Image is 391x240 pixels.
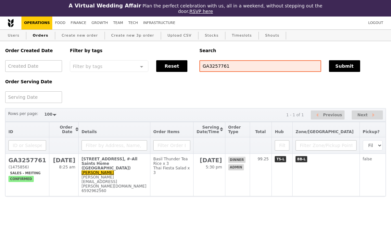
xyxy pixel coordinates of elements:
a: [PERSON_NAME] [82,170,114,175]
input: Filter by Address, Name, Email, Mobile [82,140,147,151]
div: [PERSON_NAME][EMAIL_ADDRESS][PERSON_NAME][DOMAIN_NAME] [82,175,147,189]
button: Reset [156,60,187,72]
span: 8:25 am [59,165,75,169]
a: Finance [68,17,89,29]
a: RSVP here [189,9,213,14]
span: Next [357,111,368,119]
a: Team [110,17,126,29]
input: ID or Salesperson name [8,140,46,151]
span: TS-L [275,156,286,162]
span: 99.25 [258,157,269,161]
span: Details [82,130,97,134]
button: Next [352,110,383,120]
h5: Search [199,48,386,53]
span: dinner [228,157,246,163]
h2: GA3257761 [8,157,46,164]
div: (1475856) [8,165,46,169]
span: Hub [275,130,284,134]
a: Orders [30,30,51,41]
label: Rows per page: [8,110,38,117]
a: Upload CSV [165,30,194,41]
a: Growth [89,17,111,29]
h5: Filter by tags [70,48,192,53]
div: Thai Fiesta Salad x 3 [153,166,190,175]
h5: Order Created Date [5,48,62,53]
div: [STREET_ADDRESS], #-All Saints Home ([GEOGRAPHIC_DATA]) [82,157,147,170]
a: Create new 3p order [109,30,157,41]
button: Submit [329,60,360,72]
img: Grain logo [8,19,14,27]
span: Previous [323,111,342,119]
a: Stocks [202,30,221,41]
span: confirmed [8,176,34,182]
input: Filter Order Items [153,140,190,151]
input: Filter Hub [275,140,289,151]
span: false [363,157,372,161]
input: Filter Zone/Pickup Point [296,140,357,151]
a: Tech [126,17,141,29]
a: Operations [21,17,52,29]
button: Previous [311,110,345,120]
span: BB-L [296,156,307,162]
span: Filter by tags [73,63,102,69]
input: Serving Date [5,91,62,103]
h2: [DATE] [52,157,75,164]
span: ID [8,130,13,134]
a: Users [5,30,22,41]
a: Shouts [263,30,282,41]
a: Food [52,17,68,29]
span: Zone/[GEOGRAPHIC_DATA] [296,130,354,134]
input: Created Date [5,60,62,72]
span: Order Items [153,130,180,134]
a: Timeslots [229,30,254,41]
span: Pickup? [363,130,380,134]
span: admin [228,164,244,170]
a: Logout [366,17,386,29]
h3: A Virtual Wedding Affair [69,3,141,9]
h5: Order Serving Date [5,79,62,84]
a: Create new order [59,30,101,41]
div: Basil Thunder Tea Rice x 3 [153,157,190,166]
div: 6592962560 [82,189,147,193]
div: Plan the perfect celebration with us, all in a weekend, without stepping out the door. [65,3,326,14]
span: Order Type [228,125,241,134]
a: Infrastructure [141,17,178,29]
h2: [DATE] [196,157,222,164]
span: 5:30 pm [206,165,222,169]
span: Sales - Meiting [8,170,42,176]
input: Search any field [199,60,321,72]
div: 1 - 1 of 1 [286,113,304,117]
